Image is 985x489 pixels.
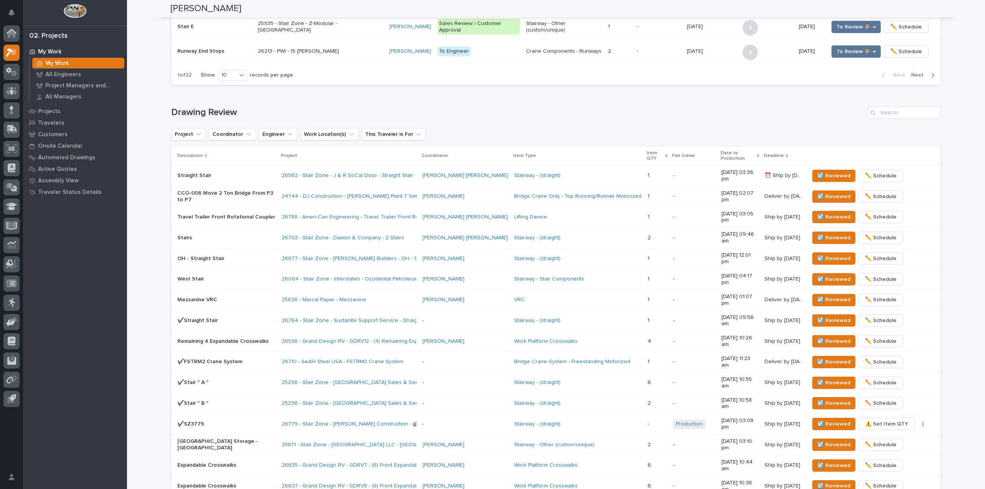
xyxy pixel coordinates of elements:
[422,379,508,386] p: -
[765,399,802,407] p: Ship by [DATE]
[514,317,561,324] a: Stairway - (straight)
[648,399,652,407] p: 2
[831,45,881,58] button: To Review 👨‍🏭 →
[282,379,531,386] a: 25296 - Stair Zone - [GEOGRAPHIC_DATA] Sales & Service - [GEOGRAPHIC_DATA] Fire Training Cent
[817,337,850,346] span: ☑️ Reviewed
[687,47,705,55] p: [DATE]
[45,60,69,67] p: My Work
[437,47,471,56] div: To Engineer
[38,189,102,196] p: Traveler Status Details
[817,399,850,408] span: ☑️ Reviewed
[721,190,758,203] p: [DATE] 02:07 pm
[218,71,237,79] div: 10
[648,337,653,345] p: 4
[865,316,897,325] span: ✏️ Schedule
[721,252,758,265] p: [DATE] 12:01 pm
[282,317,434,324] a: 26764 - Stair Zone - Sustanite Support Service - Straight Stair
[177,297,275,303] p: Mezzanine VRC
[177,23,252,30] p: Stair E
[765,192,805,200] p: Deliver by [DATE]
[171,352,941,372] tr: ✔️FSTRM2 Crane System26710 - SeAH Steel USA - FSTRM2 Crane System -Bridge Crane System - Freestan...
[812,273,855,285] button: ☑️ Reviewed
[673,400,715,407] p: -
[865,337,897,346] span: ✏️ Schedule
[812,190,855,203] button: ☑️ Reviewed
[38,143,83,150] p: Onsite Calendar
[817,192,850,201] span: ☑️ Reviewed
[45,71,81,78] p: All Engineers
[858,335,903,347] button: ✏️ Schedule
[177,438,275,451] p: [GEOGRAPHIC_DATA] Storage - [GEOGRAPHIC_DATA]
[648,212,651,220] p: 1
[765,337,802,345] p: Ship by [DATE]
[514,235,561,241] a: Stairway - (straight)
[30,91,127,102] a: All Managers
[389,48,431,55] a: [PERSON_NAME]
[721,376,758,389] p: [DATE] 10:55 am
[38,154,95,161] p: Automated Drawings
[250,72,293,78] p: records per page
[23,152,127,163] a: Automated Drawings
[422,255,464,262] a: [PERSON_NAME]
[673,379,715,386] p: -
[23,105,127,117] a: Projects
[45,93,82,100] p: All Managers
[171,165,941,186] tr: Straight Stair26562 - Stair Zone - J & R SoCal Door - Straight Stair [PERSON_NAME] [PERSON_NAME] ...
[30,80,127,91] a: Project Managers and Engineers
[799,23,822,30] p: [DATE]
[282,255,446,262] a: 26677 - Stair Zone - [PERSON_NAME] Builders - OH - Straight Stair
[177,379,275,386] p: ✔️Stair " A "
[890,22,922,32] span: ✏️ Schedule
[865,461,897,470] span: ✏️ Schedule
[765,461,802,469] p: Ship by [DATE]
[301,128,359,140] button: Work Location(s)
[3,5,20,21] button: Notifications
[29,32,68,40] div: 02. Projects
[765,316,802,324] p: Ship by [DATE]
[259,128,297,140] button: Engineer
[765,378,802,386] p: Ship by [DATE]
[812,314,855,327] button: ☑️ Reviewed
[812,356,855,368] button: ☑️ Reviewed
[647,149,663,163] p: Item QTY
[817,357,850,367] span: ☑️ Reviewed
[908,72,941,78] button: Next
[171,455,941,476] tr: Expandable Crosswalks26635 - Grand Design RV - GDRV7 - (6) Front Expandable Crosswalks [PERSON_NA...
[817,461,850,470] span: ☑️ Reviewed
[282,400,531,407] a: 25296 - Stair Zone - [GEOGRAPHIC_DATA] Sales & Service - [GEOGRAPHIC_DATA] Fire Training Cent
[23,117,127,129] a: Travelers
[23,129,127,140] a: Customers
[672,152,695,160] p: Fab Crews
[817,295,850,304] span: ☑️ Reviewed
[673,462,715,469] p: -
[362,128,426,140] button: This Traveler is For
[514,297,525,303] a: VRC
[673,442,715,448] p: -
[281,152,297,160] p: Project
[526,20,602,33] p: Stairway - Other (custom/unique)
[888,72,905,78] span: Back
[673,214,715,220] p: -
[858,190,903,203] button: ✏️ Schedule
[865,171,897,180] span: ✏️ Schedule
[765,212,802,220] p: Ship by [DATE]
[282,338,467,345] a: 26536 - Grand Design RV - GDRV12 - (4) Remaining Expandable Crosswalks
[177,276,275,282] p: West Stair
[817,440,850,449] span: ☑️ Reviewed
[389,23,431,30] a: [PERSON_NAME]
[858,356,903,368] button: ✏️ Schedule
[812,397,855,409] button: ☑️ Reviewed
[282,297,366,303] a: 25626 - Marcal Paper - Mezzanine
[884,45,928,58] button: ✏️ Schedule
[514,442,594,448] a: Stairway - Other (custom/unique)
[514,359,630,365] a: Bridge Crane System - Freestanding Motorized
[38,108,60,115] p: Projects
[721,169,758,182] p: [DATE] 03:36 pm
[858,252,903,265] button: ✏️ Schedule
[648,274,651,282] p: 1
[812,439,855,451] button: ☑️ Reviewed
[858,459,903,472] button: ✏️ Schedule
[437,19,519,35] div: Sales Review / Customer Approval
[171,207,941,228] tr: Travel Trailer Front Rotational Coupler26788 - Ameri-Can Engineering - Travel Trailer Front Rotat...
[812,252,855,265] button: ☑️ Reviewed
